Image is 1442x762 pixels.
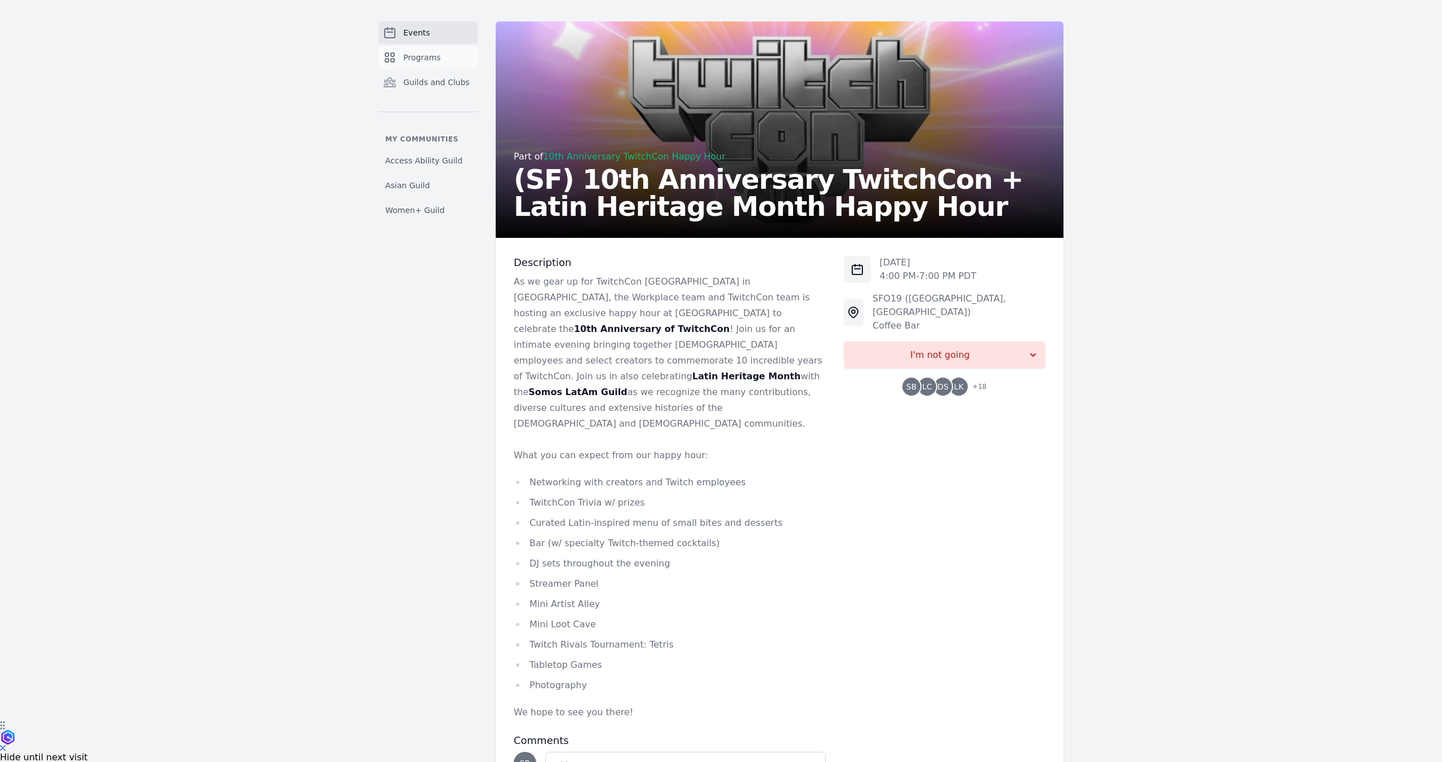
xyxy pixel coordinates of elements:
[379,46,478,69] a: Programs
[543,151,726,162] a: 10th Anniversary TwitchCon Happy Hour
[528,387,627,397] strong: Somos LatAm Guild
[403,27,430,38] span: Events
[937,383,949,391] span: DS
[880,256,977,269] p: [DATE]
[853,348,1027,362] span: I'm not going
[514,677,826,693] li: Photography
[514,535,826,551] li: Bar (w/ specialty Twitch-themed cocktails)
[954,383,964,391] span: LK
[379,150,478,171] a: Access Ability Guild
[403,52,440,63] span: Programs
[514,495,826,511] li: TwitchCon Trivia w/ prizes
[844,342,1045,369] button: I'm not going
[379,175,478,196] a: Asian Guild
[514,596,826,612] li: Mini Artist Alley
[379,21,478,220] nav: Sidebar
[906,383,917,391] span: SB
[692,371,800,382] strong: Latin Heritage Month
[514,274,826,432] p: As we gear up for TwitchCon [GEOGRAPHIC_DATA] in [GEOGRAPHIC_DATA], the Workplace team and Twitch...
[873,319,1045,333] div: Coffee Bar
[514,576,826,592] li: Streamer Panel
[880,269,977,283] p: 4:00 PM - 7:00 PM PDT
[514,475,826,490] li: Networking with creators and Twitch employees
[379,135,478,144] p: My communities
[514,705,826,720] p: We hope to see you there!
[514,556,826,571] li: DJ sets throughout the evening
[379,71,478,94] a: Guilds and Clubs
[514,734,826,747] h3: Comments
[379,21,478,44] a: Events
[514,150,1045,163] div: Part of
[574,324,730,334] strong: 10th Anniversary of TwitchCon
[965,380,986,396] span: + 18
[514,657,826,673] li: Tabletop Games
[385,205,444,216] span: Women+ Guild
[385,155,462,166] span: Access Ability Guild
[379,200,478,220] a: Women+ Guild
[873,292,1045,319] div: SFO19 ([GEOGRAPHIC_DATA], [GEOGRAPHIC_DATA])
[514,637,826,653] li: Twitch Rivals Tournament: Tetris
[514,166,1045,220] h2: (SF) 10th Anniversary TwitchCon + Latin Heritage Month Happy Hour
[514,256,826,269] h3: Description
[514,617,826,632] li: Mini Loot Cave
[922,383,932,391] span: LC
[514,515,826,531] li: Curated Latin-inspired menu of small bites and desserts
[385,180,430,191] span: Asian Guild
[514,448,826,463] p: What you can expect from our happy hour:
[403,77,470,88] span: Guilds and Clubs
